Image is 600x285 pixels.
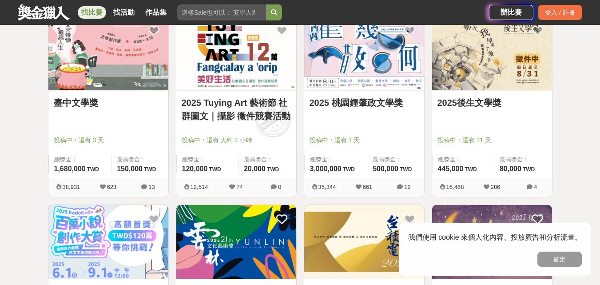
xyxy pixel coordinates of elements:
[177,4,266,20] input: 這樣Sale也可以： 安聯人壽創意銷售法募集
[310,155,362,164] span: 總獎金：
[432,16,552,90] img: Cover Image
[400,166,412,173] span: TWD
[446,184,464,190] span: 16,468
[236,184,242,190] span: 74
[278,184,281,190] span: 0
[48,16,168,91] a: Cover Image
[489,5,533,20] a: 辦比賽
[438,155,489,164] span: 總獎金：
[142,6,170,19] a: 作品集
[523,166,535,173] span: TWD
[310,136,419,145] span: 投稿中：還有 1 天
[363,184,373,190] span: 661
[54,155,106,164] span: 總獎金：
[500,155,547,164] span: 最高獎金：
[500,165,521,173] span: 80,000
[176,16,296,91] a: Cover Image
[304,16,424,91] a: Cover Image
[244,155,291,164] span: 最高獎金：
[54,96,163,109] a: 臺中文學獎
[148,184,155,190] span: 13
[78,6,106,19] a: 找比賽
[491,184,501,190] span: 286
[534,184,537,190] span: 4
[54,165,86,173] span: 1,680,000
[176,205,296,279] img: Cover Image
[117,155,163,164] span: 最高獎金：
[209,166,221,173] span: TWD
[182,136,291,145] span: 投稿中：還有 大約 4 小時
[432,16,552,91] a: Cover Image
[110,6,138,19] a: 找活動
[373,155,418,164] span: 最高獎金：
[304,205,424,279] img: Cover Image
[432,205,552,279] img: Cover Image
[267,166,279,173] span: TWD
[438,165,464,173] span: 445,000
[107,184,117,190] span: 623
[465,166,477,173] span: TWD
[48,205,168,279] img: Cover Image
[304,16,424,90] img: Cover Image
[244,165,266,173] span: 20,000
[538,5,582,20] div: 登入 / 註冊
[318,184,336,190] span: 35,344
[182,96,291,123] a: 2025 Tuying Art 藝術節 社群圖文｜攝影 徵件競賽活動
[117,165,143,173] span: 150,000
[437,96,547,109] a: 2025後生文學獎
[537,252,582,267] button: 確定
[404,184,410,190] span: 12
[191,184,208,190] span: 12,514
[182,155,233,164] span: 總獎金：
[48,16,168,90] img: Cover Image
[343,166,355,173] span: TWD
[176,16,296,90] img: Cover Image
[54,136,163,145] span: 投稿中：還有 3 天
[144,166,156,173] span: TWD
[182,165,208,173] span: 120,000
[373,165,398,173] span: 500,000
[437,136,547,145] span: 投稿中：還有 21 天
[310,96,419,109] a: 2025 桃園鍾肇政文學獎
[310,165,342,173] span: 3,000,000
[63,184,80,190] span: 38,931
[408,233,582,241] span: 我們使用 cookie 來個人化內容、投放廣告和分析流量。
[87,166,99,173] span: TWD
